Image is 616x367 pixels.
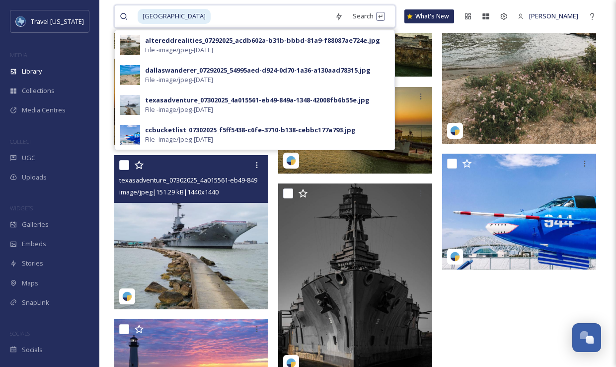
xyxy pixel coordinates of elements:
img: texasadventure_07302025_4a015561-eb49-849a-1348-42008fb6b55e.jpg [114,155,268,309]
div: altereddrealities_07292025_acdb602a-b31b-bbbd-81a9-f88087ae724e.jpg [145,36,380,45]
span: Travel [US_STATE] [31,17,84,26]
span: Galleries [22,220,49,229]
span: UGC [22,153,35,163]
img: snapsea-logo.png [450,252,460,262]
a: [PERSON_NAME] [513,6,583,26]
span: [PERSON_NAME] [529,11,578,20]
span: File - image/jpeg - [DATE] [145,105,213,114]
img: snapsea-logo.png [450,126,460,136]
span: File - image/jpeg - [DATE] [145,75,213,85]
div: dallaswanderer_07292025_54995aed-d924-0d70-1a36-a130aad78315.jpg [145,66,371,75]
span: File - image/jpeg - [DATE] [145,45,213,55]
span: Maps [22,278,38,288]
span: COLLECT [10,138,31,145]
span: MEDIA [10,51,27,59]
span: Uploads [22,173,47,182]
img: 7c0c5c36-cddc-4eb8-b819-5b960e408577.jpg [120,35,140,55]
img: ccbucketlist_07302025_f5ff5438-c6fe-3710-b138-cebbc177a793.jpg [442,154,596,270]
img: images%20%281%29.jpeg [16,16,26,26]
span: Stories [22,259,43,268]
span: SOCIALS [10,330,30,337]
span: image/jpeg | 151.29 kB | 1440 x 1440 [119,187,219,196]
span: [GEOGRAPHIC_DATA] [138,9,211,23]
img: snapsea-logo.png [122,291,132,301]
span: Collections [22,86,55,95]
span: texasadventure_07302025_4a015561-eb49-849a-1348-42008fb6b55e.jpg [119,175,331,184]
div: ccbucketlist_07302025_f5ff5438-c6fe-3710-b138-cebbc177a793.jpg [145,125,356,135]
img: snapsea-logo.png [286,156,296,166]
span: Embeds [22,239,46,249]
img: j.chumley.photography_07292025_aea5dc35-dcf8-69ae-ec86-5926f16e17eb.jpg [114,59,268,145]
div: texasadventure_07302025_4a015561-eb49-849a-1348-42008fb6b55e.jpg [145,95,370,105]
span: File - image/jpeg - [DATE] [145,135,213,144]
span: Library [22,67,42,76]
a: What's New [404,9,454,23]
span: WIDGETS [10,204,33,212]
img: 531c509f-5e7a-4ae3-ab26-b8522824137a.jpg [120,125,140,145]
span: Socials [22,345,43,355]
div: Search [348,6,390,26]
span: SnapLink [22,298,49,307]
img: 4f10d38e-5780-4849-bfc1-8af4540f1d6e.jpg [120,65,140,85]
span: Media Centres [22,105,66,115]
img: 2699bc3b-1ed1-4969-aeff-d26cfe0be1a6.jpg [120,95,140,115]
button: Open Chat [572,323,601,352]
